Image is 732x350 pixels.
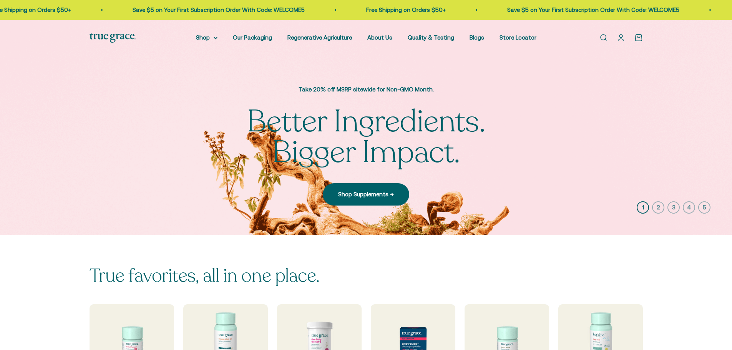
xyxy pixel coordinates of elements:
a: Blogs [470,34,484,41]
split-lines: Better Ingredients. Bigger Impact. [247,101,485,173]
button: 2 [652,201,664,214]
p: Take 20% off MSRP sitewide for Non-GMO Month. [239,85,493,94]
a: Our Packaging [233,34,272,41]
p: Save $5 on Your First Subscription Order With Code: WELCOME5 [499,5,671,15]
a: Quality & Testing [408,34,454,41]
a: Shop Supplements → [323,183,409,206]
p: Save $5 on Your First Subscription Order With Code: WELCOME5 [124,5,296,15]
summary: Shop [196,33,217,42]
a: Free Shipping on Orders $50+ [358,7,437,13]
a: About Us [367,34,392,41]
button: 3 [667,201,680,214]
button: 1 [637,201,649,214]
a: Regenerative Agriculture [287,34,352,41]
split-lines: True favorites, all in one place. [90,263,320,288]
button: 5 [698,201,710,214]
a: Store Locator [500,34,536,41]
button: 4 [683,201,695,214]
